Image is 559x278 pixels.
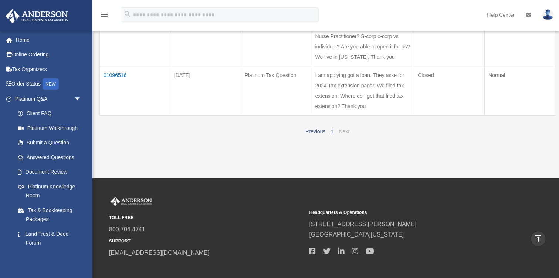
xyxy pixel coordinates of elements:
[74,91,89,107] span: arrow_drop_down
[3,9,70,23] img: Anderson Advisors Platinum Portal
[43,78,59,90] div: NEW
[305,128,325,134] a: Previous
[5,77,92,92] a: Order StatusNEW
[100,10,109,19] i: menu
[531,231,546,247] a: vertical_align_top
[123,10,132,18] i: search
[5,62,92,77] a: Tax Organizers
[309,209,504,217] small: Headquarters & Operations
[5,91,89,106] a: Platinum Q&Aarrow_drop_down
[109,226,145,232] a: 800.706.4741
[311,66,414,116] td: I am applying got a loan. They aske for 2024 Tax extension paper. We filed tax extension. Where d...
[309,231,404,238] a: [GEOGRAPHIC_DATA][US_STATE]
[241,66,311,116] td: Platinum Tax Question
[100,66,170,116] td: 01096516
[331,128,333,134] a: 1
[170,7,241,66] td: [DATE]
[10,227,89,250] a: Land Trust & Deed Forum
[109,237,304,245] small: SUPPORT
[109,249,209,256] a: [EMAIL_ADDRESS][DOMAIN_NAME]
[241,7,311,66] td: Platinum Corporation Question
[10,150,85,165] a: Answered Questions
[542,9,553,20] img: User Pic
[10,250,89,265] a: Portal Feedback
[10,179,89,203] a: Platinum Knowledge Room
[5,47,92,62] a: Online Ordering
[100,13,109,19] a: menu
[10,165,89,180] a: Document Review
[309,221,416,227] a: [STREET_ADDRESS][PERSON_NAME]
[534,234,543,243] i: vertical_align_top
[311,7,414,66] td: What is the best way to setup an bussiness account for 2 physicians and a Nurse Practitioner? S-c...
[10,106,89,121] a: Client FAQ
[109,214,304,222] small: TOLL FREE
[414,7,485,66] td: Answered
[109,197,153,207] img: Anderson Advisors Platinum Portal
[5,33,92,47] a: Home
[339,128,349,134] a: Next
[10,203,89,227] a: Tax & Bookkeeping Packages
[10,121,89,135] a: Platinum Walkthrough
[485,7,555,66] td: Normal
[414,66,485,116] td: Closed
[170,66,241,116] td: [DATE]
[100,7,170,66] td: 01132848
[485,66,555,116] td: Normal
[10,135,89,150] a: Submit a Question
